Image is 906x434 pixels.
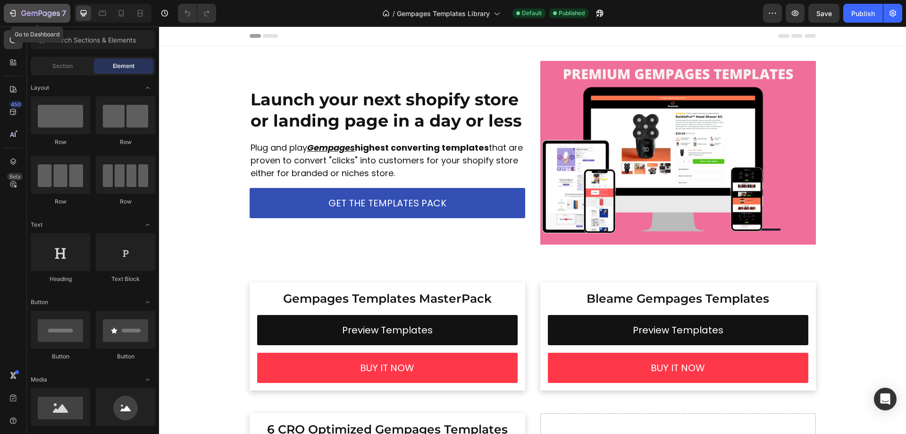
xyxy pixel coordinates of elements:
[196,115,330,127] strong: highest converting templates
[492,334,546,349] div: BUY IT NOW
[31,84,49,92] span: Layout
[843,4,883,23] button: Publish
[169,169,287,184] div: GET THE TEMPLATES PACK
[9,101,23,108] div: 450
[140,217,155,232] span: Toggle open
[31,298,48,306] span: Button
[31,275,90,283] div: Heading
[98,289,359,319] a: Preview Templates
[816,9,832,17] span: Save
[390,264,648,280] p: Bleame Gempages Templates
[98,394,359,412] h2: 6 CRO Optimized Gempages Templates
[474,296,564,311] div: Preview Templates
[201,334,255,349] div: BUY IT NOW
[62,8,66,19] p: 7
[178,4,216,23] div: Undo/Redo
[389,326,649,357] a: BUY IT NOW
[140,372,155,387] span: Toggle open
[851,9,875,18] div: Publish
[96,275,155,283] div: Text Block
[559,9,585,17] span: Published
[31,352,90,361] div: Button
[874,388,897,410] div: Open Intercom Messenger
[808,4,839,23] button: Save
[96,138,155,146] div: Row
[31,375,47,384] span: Media
[140,295,155,310] span: Toggle open
[96,197,155,206] div: Row
[96,352,155,361] div: Button
[159,26,906,434] iframe: Design area
[7,173,23,180] div: Beta
[31,197,90,206] div: Row
[397,9,490,18] span: Gempages Templates Library
[4,4,70,23] button: 7
[522,9,542,17] span: Default
[183,296,274,311] div: Preview Templates
[113,62,134,70] span: Element
[98,326,359,357] a: BUY IT NOW
[381,34,657,218] img: 489023499004805938-02642028-b355-4b04-aeab-b96f64ae81a2.png
[31,138,90,146] div: Row
[99,264,358,280] p: Gempages Templates MasterPack
[393,9,395,18] span: /
[91,162,366,192] a: GET THE TEMPLATES PACK
[389,289,649,319] a: Preview Templates
[52,62,73,70] span: Section
[31,221,42,229] span: Text
[31,30,155,49] input: Search Sections & Elements
[140,80,155,95] span: Toggle open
